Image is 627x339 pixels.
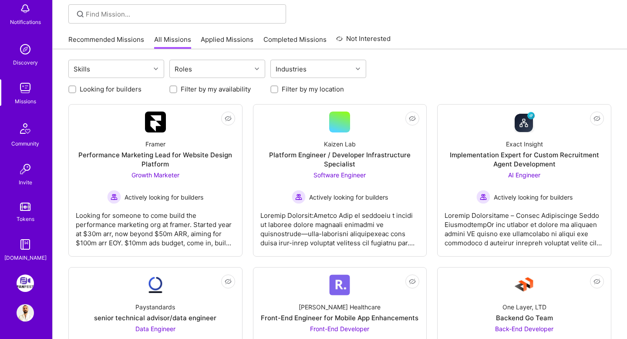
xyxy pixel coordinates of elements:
i: icon EyeClosed [409,278,416,285]
i: icon SearchGrey [75,9,85,19]
div: [DOMAIN_NAME] [4,253,47,262]
i: icon EyeClosed [593,278,600,285]
div: Roles [172,63,194,75]
div: Implementation Expert for Custom Recruitment Agent Development [445,150,604,169]
label: Looking for builders [80,85,142,94]
a: All Missions [154,35,191,49]
i: icon EyeClosed [225,115,232,122]
label: Filter by my availability [181,85,251,94]
div: Platform Engineer / Developer Infrastructure Specialist [260,150,420,169]
img: Community [15,118,36,139]
span: Back-End Developer [495,325,553,332]
span: Actively looking for builders [494,193,573,202]
i: icon EyeClosed [593,115,600,122]
div: Front-End Engineer for Mobile App Enhancements [261,313,418,322]
span: AI Engineer [508,171,540,179]
i: icon Chevron [154,67,158,71]
a: Company LogoFramerPerformance Marketing Lead for Website Design PlatformGrowth Marketer Actively ... [76,112,235,249]
a: Company LogoExact InsightImplementation Expert for Custom Recruitment Agent DevelopmentAI Enginee... [445,112,604,249]
img: discovery [17,41,34,58]
a: FanFest: Media Engagement Platform [14,275,36,292]
span: Growth Marketer [131,171,179,179]
img: Company Logo [514,112,535,132]
a: Recommended Missions [68,35,144,49]
img: Company Logo [514,275,535,295]
i: icon Chevron [255,67,259,71]
img: FanFest: Media Engagement Platform [17,275,34,292]
div: Looking for someone to come build the performance marketing org at framer. Started year at $30m a... [76,204,235,247]
img: Actively looking for builders [107,190,121,204]
span: Actively looking for builders [309,193,388,202]
span: Actively looking for builders [125,193,203,202]
div: Framer [145,139,165,149]
div: Industries [273,63,309,75]
i: icon EyeClosed [409,115,416,122]
i: icon Chevron [356,67,360,71]
div: Backend Go Team [496,313,553,322]
div: Community [11,139,39,148]
img: Company Logo [329,275,350,295]
img: Company Logo [145,112,166,132]
img: Actively looking for builders [292,190,306,204]
a: Completed Missions [263,35,327,49]
img: Actively looking for builders [476,190,490,204]
div: Invite [19,178,32,187]
span: Data Engineer [135,325,175,332]
div: Kaizen Lab [324,139,356,149]
img: tokens [20,203,30,211]
div: Tokens [17,214,34,224]
div: Performance Marketing Lead for Website Design Platform [76,150,235,169]
div: Notifications [10,17,41,27]
a: Not Interested [336,34,391,49]
div: Paystandards [135,302,175,312]
img: Invite [17,160,34,178]
img: teamwork [17,79,34,97]
div: Missions [15,97,36,106]
a: User Avatar [14,304,36,322]
div: [PERSON_NAME] Healthcare [299,302,381,312]
div: senior technical advisor/data engineer [94,313,216,322]
img: guide book [17,236,34,253]
a: Applied Missions [201,35,253,49]
div: Discovery [13,58,38,67]
img: Company Logo [145,275,166,295]
label: Filter by my location [282,85,344,94]
span: Front-End Developer [310,325,369,332]
img: User Avatar [17,304,34,322]
div: One Layer, LTD [502,302,546,312]
div: Loremip Dolorsit:Ametco Adip el seddoeiu t incidi ut laboree dolore magnaali enimadmi ve quisnost... [260,204,420,247]
i: icon EyeClosed [225,278,232,285]
input: Find Mission... [86,10,280,19]
a: Kaizen LabPlatform Engineer / Developer Infrastructure SpecialistSoftware Engineer Actively looki... [260,112,420,249]
div: Exact Insight [506,139,543,149]
div: Loremip Dolorsitame – Consec Adipiscinge Seddo EiusmodtempOr inc utlabor et dolore ma aliquaen ad... [445,204,604,247]
div: Skills [71,63,92,75]
span: Software Engineer [313,171,366,179]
